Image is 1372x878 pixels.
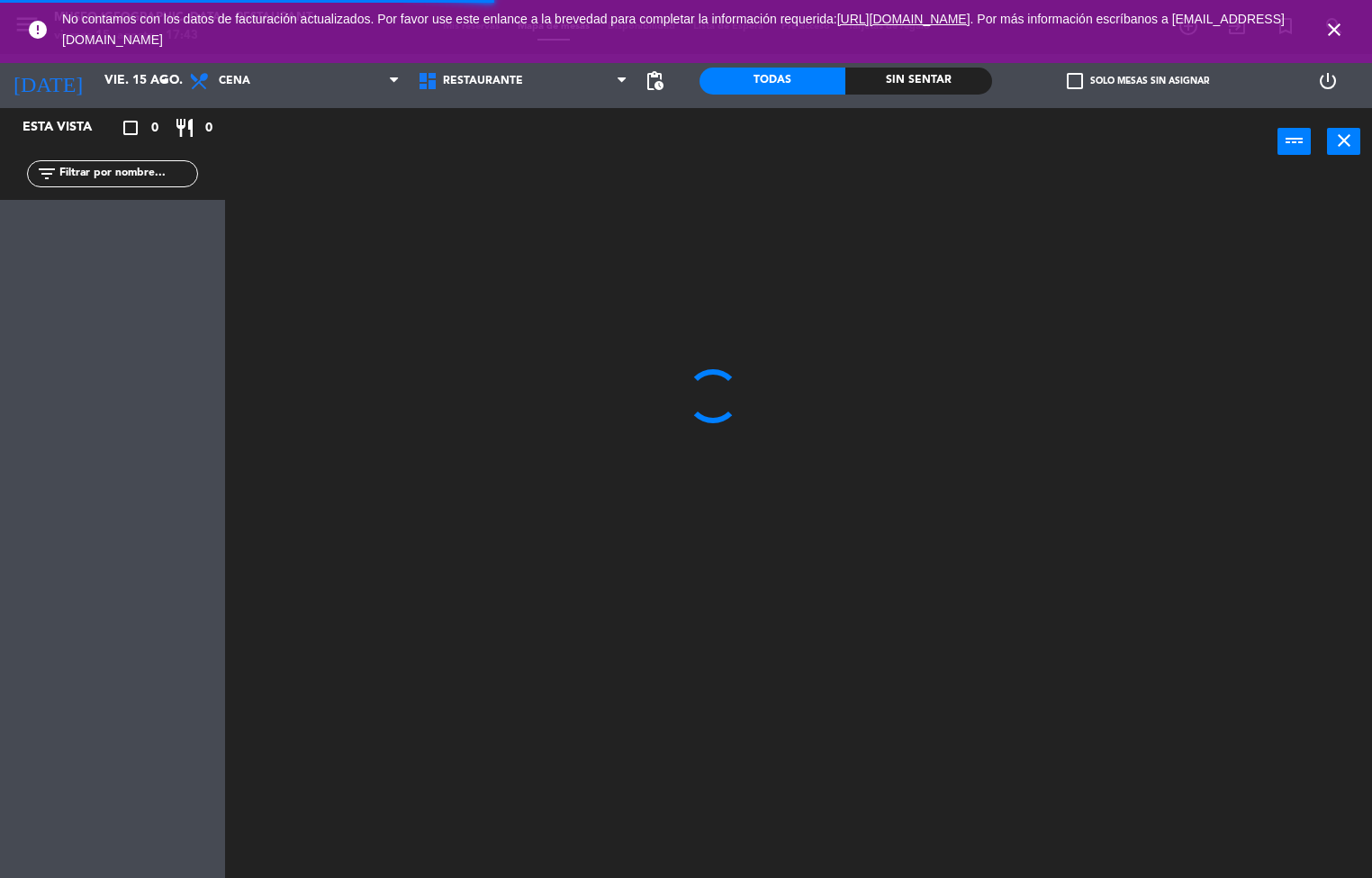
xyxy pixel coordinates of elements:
div: Sin sentar [845,68,991,95]
i: close [1333,130,1355,151]
i: error [27,19,49,41]
button: power_input [1277,128,1311,155]
span: Restaurante [443,75,523,87]
span: 0 [151,118,158,139]
i: arrow_drop_down [154,70,176,92]
i: filter_list [36,163,58,185]
span: 0 [205,118,212,139]
a: [URL][DOMAIN_NAME] [837,12,970,26]
div: Esta vista [9,117,130,139]
input: Filtrar por nombre... [58,164,197,184]
i: power_settings_new [1317,70,1339,92]
i: restaurant [174,117,195,139]
label: Solo mesas sin asignar [1067,73,1209,89]
button: close [1327,128,1360,155]
div: Todas [700,68,845,95]
span: No contamos con los datos de facturación actualizados. Por favor use este enlance a la brevedad p... [62,12,1285,47]
a: . Por más información escríbanos a [EMAIL_ADDRESS][DOMAIN_NAME] [62,12,1285,47]
i: close [1323,19,1345,41]
span: Cena [219,75,250,87]
span: check_box_outline_blank [1067,73,1083,89]
i: crop_square [120,117,141,139]
i: power_input [1284,130,1305,151]
span: pending_actions [644,70,665,92]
